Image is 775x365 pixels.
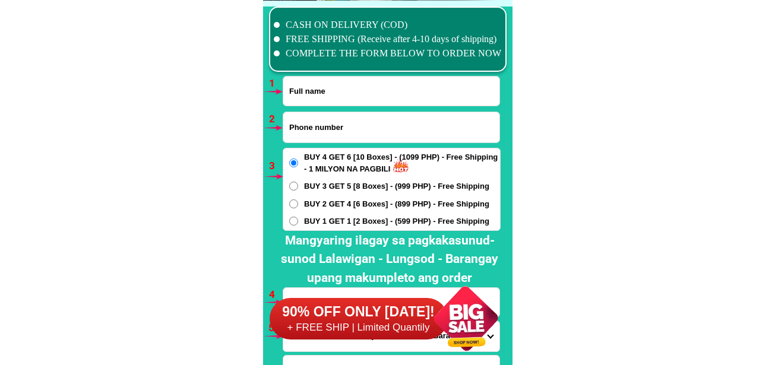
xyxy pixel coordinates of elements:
h6: 1 [269,76,283,91]
h6: 90% OFF ONLY [DATE]! [270,303,448,321]
span: BUY 2 GET 4 [6 Boxes] - (899 PHP) - Free Shipping [304,198,489,210]
span: BUY 4 GET 6 [10 Boxes] - (1099 PHP) - Free Shipping - 1 MILYON NA PAGBILI [304,151,500,174]
h6: 4 [269,287,283,303]
span: BUY 3 GET 5 [8 Boxes] - (999 PHP) - Free Shipping [304,180,489,192]
span: BUY 1 GET 1 [2 Boxes] - (599 PHP) - Free Shipping [304,215,489,227]
li: FREE SHIPPING (Receive after 4-10 days of shipping) [274,32,502,46]
h6: 5 [268,320,282,336]
input: BUY 1 GET 1 [2 Boxes] - (599 PHP) - Free Shipping [289,217,298,226]
input: BUY 3 GET 5 [8 Boxes] - (999 PHP) - Free Shipping [289,182,298,191]
h6: + FREE SHIP | Limited Quantily [270,321,448,334]
input: Input full_name [283,77,499,106]
h2: Mangyaring ilagay sa pagkakasunud-sunod Lalawigan - Lungsod - Barangay upang makumpleto ang order [273,231,507,288]
h6: 2 [269,112,283,127]
h6: 3 [269,158,283,174]
li: COMPLETE THE FORM BELOW TO ORDER NOW [274,46,502,61]
input: Input phone_number [283,112,499,142]
li: CASH ON DELIVERY (COD) [274,18,502,32]
input: BUY 4 GET 6 [10 Boxes] - (1099 PHP) - Free Shipping - 1 MILYON NA PAGBILI [289,158,298,167]
input: BUY 2 GET 4 [6 Boxes] - (899 PHP) - Free Shipping [289,199,298,208]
